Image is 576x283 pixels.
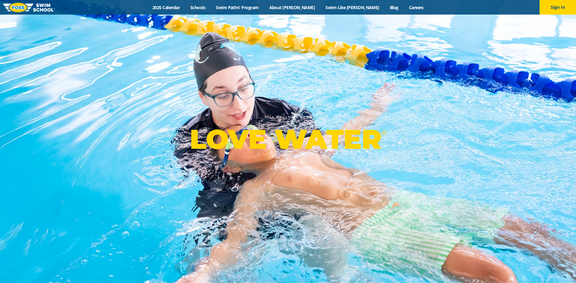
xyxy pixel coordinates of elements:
a: Careers [404,5,429,10]
p: LOVE WATER [190,123,386,155]
a: 2025 Calendar [147,5,185,10]
img: FOSS Swim School Logo [3,3,55,12]
a: Schools [185,5,211,10]
a: About [PERSON_NAME] [264,5,320,10]
sup: ® [381,129,386,137]
a: Swim Like [PERSON_NAME] [320,5,385,10]
a: Swim Path® Program [211,5,264,10]
a: Blog [384,5,404,10]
